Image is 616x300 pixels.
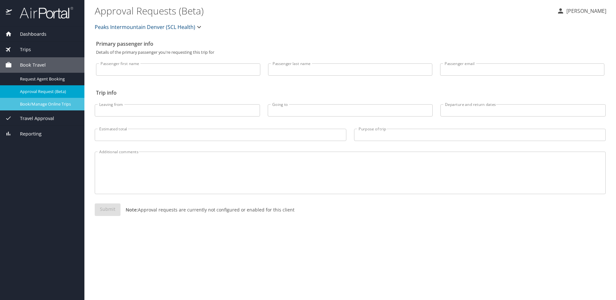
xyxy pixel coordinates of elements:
[6,6,13,19] img: icon-airportal.png
[96,39,604,49] h2: Primary passenger info
[92,21,206,33] button: Peaks Intermountain Denver (SCL Health)
[96,88,604,98] h2: Trip info
[95,1,552,21] h1: Approval Requests (Beta)
[96,50,604,54] p: Details of the primary passenger you're requesting this trip for
[126,207,138,213] strong: Note:
[564,7,606,15] p: [PERSON_NAME]
[20,101,77,107] span: Book/Manage Online Trips
[12,130,42,137] span: Reporting
[12,115,54,122] span: Travel Approval
[12,31,46,38] span: Dashboards
[20,89,77,95] span: Approval Request (Beta)
[20,76,77,82] span: Request Agent Booking
[12,61,46,69] span: Book Travel
[554,5,609,17] button: [PERSON_NAME]
[13,6,73,19] img: airportal-logo.png
[95,23,195,32] span: Peaks Intermountain Denver (SCL Health)
[120,206,294,213] p: Approval requests are currently not configured or enabled for this client
[12,46,31,53] span: Trips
